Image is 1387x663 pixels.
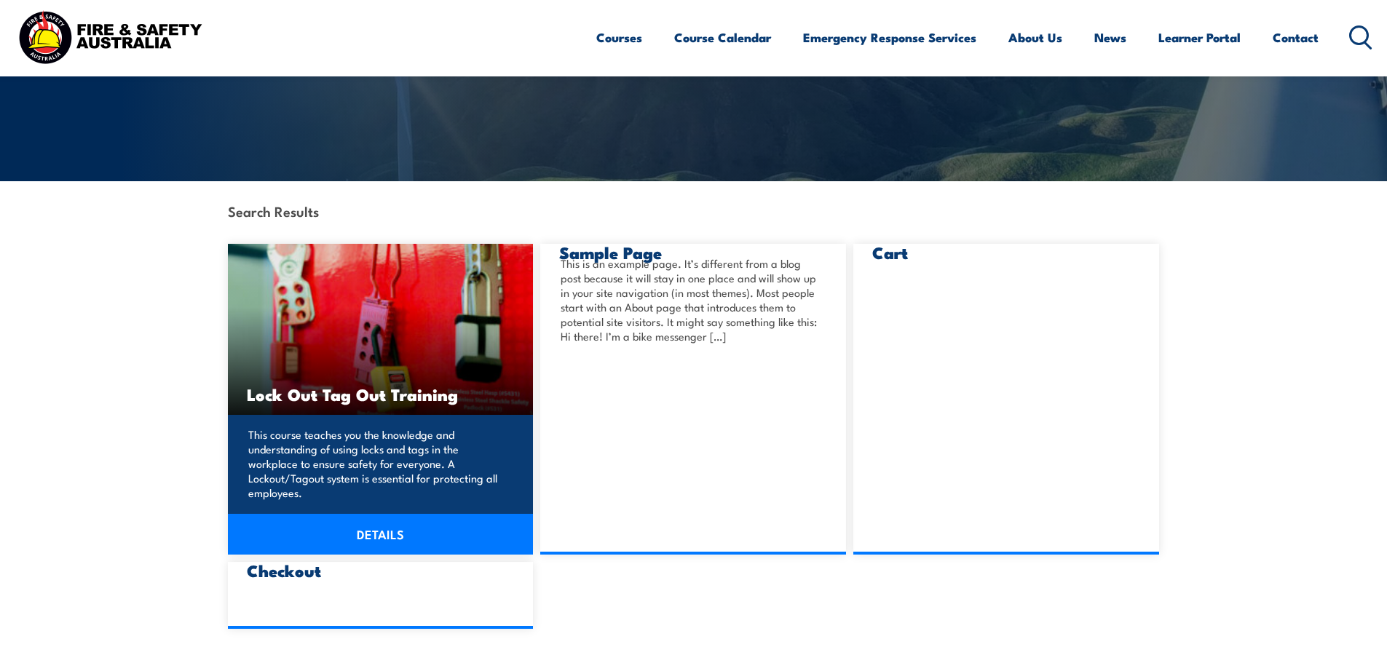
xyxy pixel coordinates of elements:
a: Course Calendar [674,18,771,57]
a: Contact [1273,18,1319,57]
a: News [1094,18,1126,57]
h3: Sample Page [559,244,827,261]
h3: Lock Out Tag Out Training [247,386,515,402]
a: About Us [1008,18,1062,57]
a: Courses [596,18,642,57]
strong: Search Results [228,201,319,221]
h3: Checkout [247,562,515,579]
p: This course teaches you the knowledge and understanding of using locks and tags in the workplace ... [248,427,509,500]
a: DETAILS [228,514,534,555]
a: Emergency Response Services [803,18,976,57]
a: Learner Portal [1158,18,1241,57]
img: Lock Out Tag Out Training [228,244,534,415]
h3: Cart [872,244,1140,261]
p: This is an example page. It’s different from a blog post because it will stay in one place and wi... [561,256,821,344]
